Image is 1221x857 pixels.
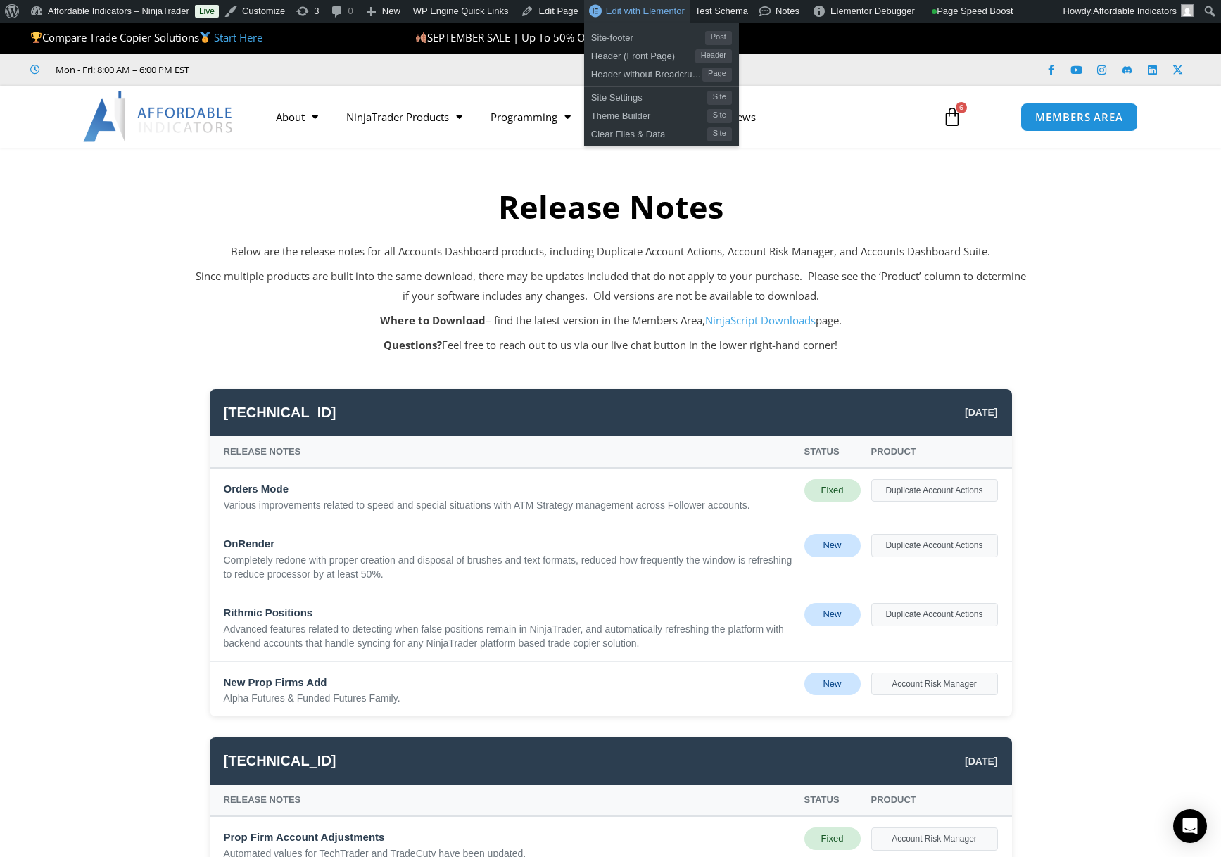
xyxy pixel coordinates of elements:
span: Site [707,91,732,105]
div: Advanced features related to detecting when false positions remain in NinjaTrader, and automatica... [224,623,794,650]
p: Below are the release notes for all Accounts Dashboard products, including Duplicate Account Acti... [196,242,1026,262]
div: Fixed [804,479,861,502]
strong: Questions? [384,338,442,352]
div: OnRender [224,534,794,554]
div: Duplicate Account Actions [871,479,998,502]
span: MEMBERS AREA [1035,112,1123,122]
img: 🏆 [31,32,42,43]
span: Mon - Fri: 8:00 AM – 6:00 PM EST [52,61,189,78]
div: Prop Firm Account Adjustments [224,827,794,847]
div: Open Intercom Messenger [1173,809,1207,843]
iframe: Customer reviews powered by Trustpilot [209,63,420,77]
p: – find the latest version in the Members Area, page. [196,311,1026,331]
a: NinjaTrader Products [332,101,476,133]
span: Clear Files & Data [591,123,707,141]
div: Duplicate Account Actions [871,534,998,557]
div: New [804,534,861,557]
div: Account Risk Manager [871,673,998,695]
img: LogoAI | Affordable Indicators – NinjaTrader [83,91,234,142]
img: 🥇 [200,32,210,43]
span: 6 [956,102,967,113]
div: Product [871,792,998,808]
span: [DATE] [965,752,997,770]
img: 🍂 [416,32,426,43]
div: Rithmic Positions [224,603,794,623]
span: Affordable Indicators [1093,6,1177,16]
p: Since multiple products are built into the same download, there may be updates included that do n... [196,267,1026,306]
div: New Prop Firms Add [224,673,794,692]
a: Clear Files & DataSite [584,123,739,141]
a: Site SettingsSite [584,87,739,105]
span: [DATE] [965,403,997,421]
p: Feel free to reach out to us via our live chat button in the lower right-hand corner! [196,336,1026,355]
span: Header (Front Page) [591,45,695,63]
span: SEPTEMBER SALE | Up To 50% OFF | Ends [415,30,631,44]
span: Theme Builder [591,105,707,123]
a: About [262,101,332,133]
span: Site Settings [591,87,707,105]
a: Site-footerPost [584,27,739,45]
div: Duplicate Account Actions [871,603,998,626]
div: Status [804,443,861,460]
a: Header (Front Page)Header [584,45,739,63]
div: Completely redone with proper creation and disposal of brushes and text formats, reduced how freq... [224,554,794,581]
span: Page [702,68,732,82]
a: NinjaScript Downloads [705,313,816,327]
span: Header [695,49,732,63]
div: Release Notes [224,443,794,460]
div: Alpha Futures & Funded Futures Family. [224,692,794,706]
span: Site [707,127,732,141]
span: Site [707,109,732,123]
span: Site-footer [591,27,705,45]
nav: Menu [262,101,926,133]
div: New [804,673,861,695]
div: Account Risk Manager [871,827,998,850]
a: Header without BreadcrumbsPage [584,63,739,82]
div: Status [804,792,861,808]
a: 6 [921,96,983,137]
span: Compare Trade Copier Solutions [30,30,262,44]
div: Orders Mode [224,479,794,499]
div: Release Notes [224,792,794,808]
span: [TECHNICAL_ID] [224,400,336,426]
span: Post [705,31,732,45]
strong: Where to Download [380,313,486,327]
a: MEMBERS AREA [1020,103,1138,132]
div: Various improvements related to speed and special situations with ATM Strategy management across ... [224,499,794,513]
a: Start Here [214,30,262,44]
a: Programming [476,101,585,133]
a: Theme BuilderSite [584,105,739,123]
span: [TECHNICAL_ID] [224,748,336,774]
h2: Release Notes [196,186,1026,228]
div: New [804,603,861,626]
div: Product [871,443,998,460]
span: Header without Breadcrumbs [591,63,702,82]
a: Live [195,5,219,18]
span: Edit with Elementor [606,6,685,16]
div: Fixed [804,827,861,850]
